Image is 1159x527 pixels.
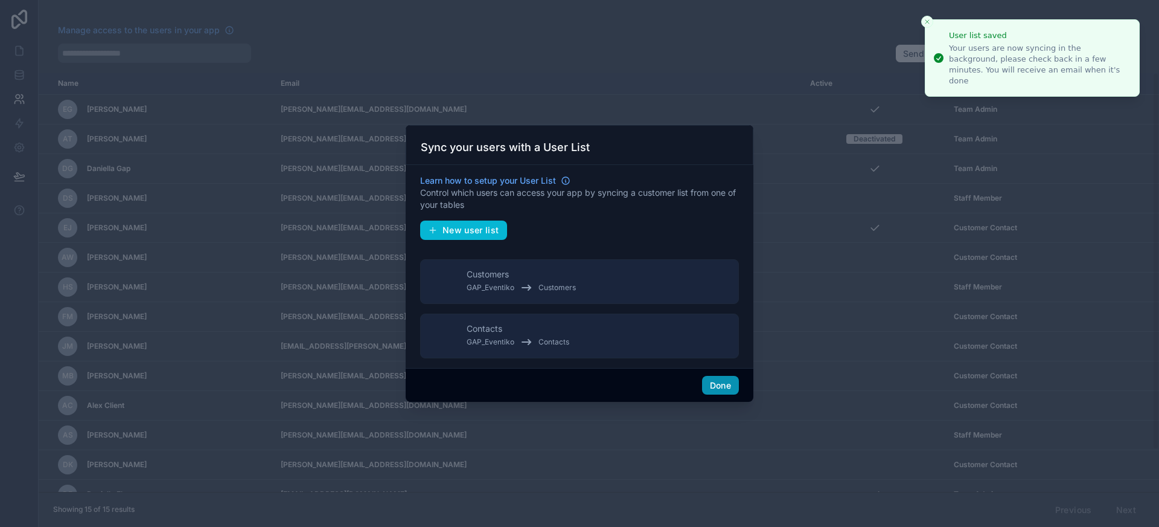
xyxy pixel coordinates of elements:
a: Learn how to setup your User List [420,175,570,187]
button: CustomersGAP_EventikoCustomers [420,259,739,304]
span: New user list [442,225,499,236]
span: GAP_Eventiko [467,283,514,293]
button: New user list [420,221,507,240]
button: Close toast [921,16,933,28]
div: Your users are now syncing in the background, please check back in a few minutes. You will receiv... [949,43,1129,87]
button: ContactsGAP_EventikoContacts [420,314,739,358]
span: Contacts [467,323,502,335]
span: GAP_Eventiko [467,337,514,347]
span: Contacts [538,337,569,347]
p: Control which users can access your app by syncing a customer list from one of your tables [420,187,739,211]
span: Customers [467,268,509,280]
h3: Sync your users with a User List [421,140,590,155]
button: Done [702,376,739,395]
span: Customers [538,283,576,293]
div: User list saved [949,30,1129,42]
span: Learn how to setup your User List [420,175,556,187]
